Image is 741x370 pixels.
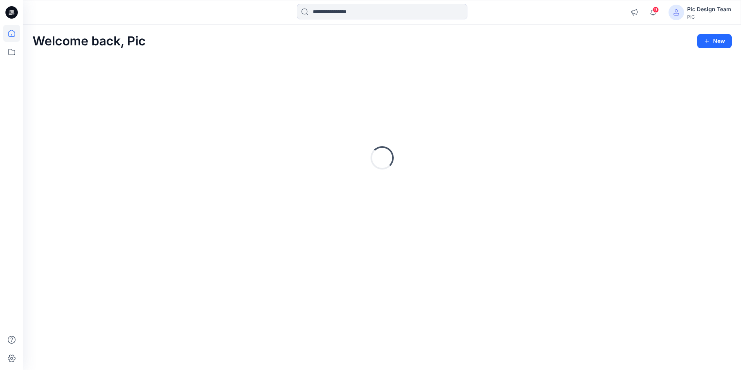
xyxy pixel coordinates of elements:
[687,14,731,20] div: PIC
[697,34,732,48] button: New
[687,5,731,14] div: Pic Design Team
[33,34,146,48] h2: Welcome back, Pic
[653,7,659,13] span: 9
[673,9,679,16] svg: avatar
